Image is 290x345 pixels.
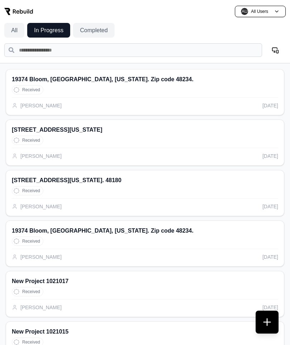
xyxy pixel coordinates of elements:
[12,126,278,134] h2: [STREET_ADDRESS][US_STATE]
[12,304,62,311] div: [PERSON_NAME]
[22,188,40,194] p: Received
[241,8,248,15] span: AU
[262,253,278,261] div: [DATE]
[262,102,278,109] div: [DATE]
[12,75,278,84] h2: 19374 Bloom, [GEOGRAPHIC_DATA], [US_STATE]. Zip code 48234.
[262,152,278,160] div: [DATE]
[22,339,40,345] p: Received
[12,203,62,210] div: [PERSON_NAME]
[73,23,115,38] button: Completed
[27,23,70,38] button: In Progress
[12,327,278,336] h2: New Project 1021015
[22,289,40,295] p: Received
[4,8,33,15] img: Rebuild
[12,227,278,235] h2: 19374 Bloom, [GEOGRAPHIC_DATA], [US_STATE]. Zip code 48234.
[22,137,40,143] p: Received
[22,87,40,93] p: Received
[12,176,278,185] h2: [STREET_ADDRESS][US_STATE]. 48180
[12,277,278,286] h2: New Project 1021017
[22,238,40,244] p: Received
[4,23,24,38] button: All
[262,203,278,210] div: [DATE]
[12,152,62,160] div: [PERSON_NAME]
[12,102,62,109] div: [PERSON_NAME]
[235,6,286,17] button: AUAll Users
[12,253,62,261] div: [PERSON_NAME]
[262,304,278,311] div: [DATE]
[251,9,268,14] p: All Users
